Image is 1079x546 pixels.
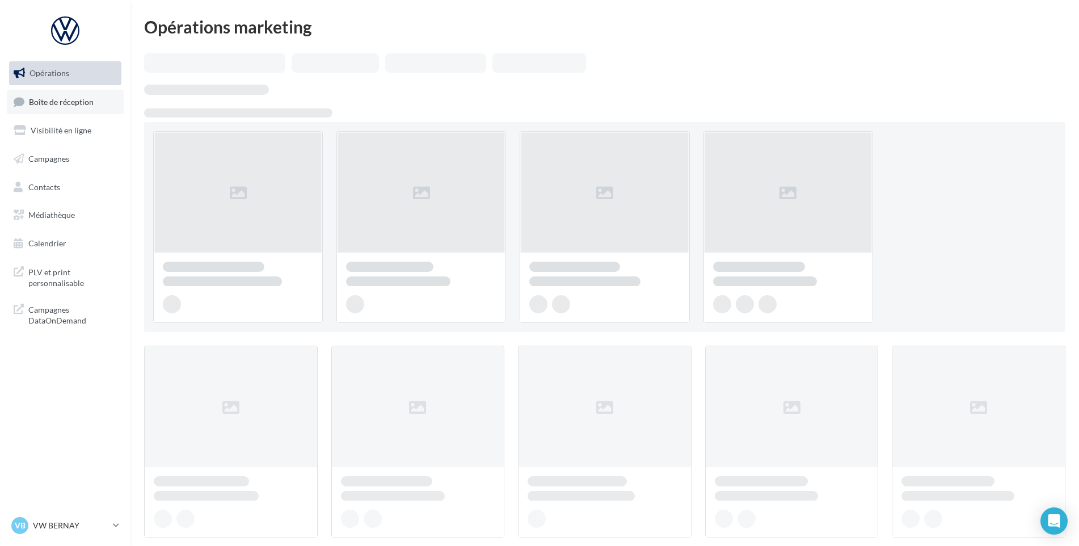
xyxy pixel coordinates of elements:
[7,260,124,293] a: PLV et print personnalisable
[33,520,108,531] p: VW BERNAY
[7,90,124,114] a: Boîte de réception
[28,264,117,289] span: PLV et print personnalisable
[7,203,124,227] a: Médiathèque
[7,119,124,142] a: Visibilité en ligne
[7,147,124,171] a: Campagnes
[15,520,26,531] span: VB
[29,96,94,106] span: Boîte de réception
[7,61,124,85] a: Opérations
[31,125,91,135] span: Visibilité en ligne
[28,182,60,191] span: Contacts
[7,232,124,255] a: Calendrier
[28,154,69,163] span: Campagnes
[7,297,124,331] a: Campagnes DataOnDemand
[9,515,121,536] a: VB VW BERNAY
[28,302,117,326] span: Campagnes DataOnDemand
[144,18,1065,35] div: Opérations marketing
[29,68,69,78] span: Opérations
[7,175,124,199] a: Contacts
[28,210,75,220] span: Médiathèque
[28,238,66,248] span: Calendrier
[1040,507,1068,535] div: Open Intercom Messenger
